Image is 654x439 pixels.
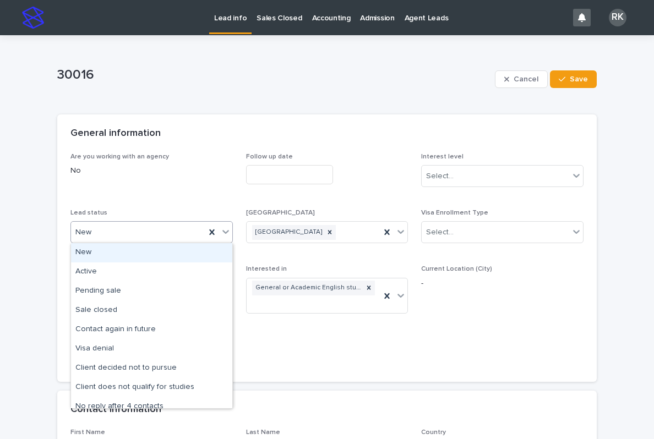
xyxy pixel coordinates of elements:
div: Pending sale [71,282,232,301]
div: Client does not qualify for studies [71,378,232,397]
span: First Name [70,429,105,436]
button: Cancel [495,70,548,88]
p: 30016 [57,67,490,83]
div: No reply after 4 contacts [71,397,232,416]
span: [GEOGRAPHIC_DATA] [246,210,315,216]
div: General or Academic English studies [252,281,363,295]
span: Country [421,429,446,436]
span: Visa Enrollment Type [421,210,488,216]
span: Save [570,75,588,83]
div: Select... [426,171,454,182]
div: Sale closed [71,301,232,320]
div: RK [609,9,626,26]
span: Interest level [421,153,464,160]
img: stacker-logo-s-only.png [22,7,44,29]
h2: Contact information [70,404,161,416]
span: Interested in [246,266,287,272]
span: Cancel [514,75,538,83]
span: Last Name [246,429,280,436]
div: [GEOGRAPHIC_DATA] [252,225,324,240]
p: - [421,278,584,289]
button: Save [550,70,597,88]
div: Select... [426,227,454,238]
p: No [70,165,233,177]
div: Active [71,262,232,282]
span: New [75,227,91,238]
span: Follow up date [246,153,293,160]
span: Current Location (City) [421,266,492,272]
div: Visa denial [71,339,232,359]
h2: General information [70,128,161,140]
span: Are you working with an agency [70,153,169,160]
div: Client decided not to pursue [71,359,232,378]
span: Lead status [70,210,107,216]
div: New [71,243,232,262]
div: Contact again in future [71,320,232,339]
